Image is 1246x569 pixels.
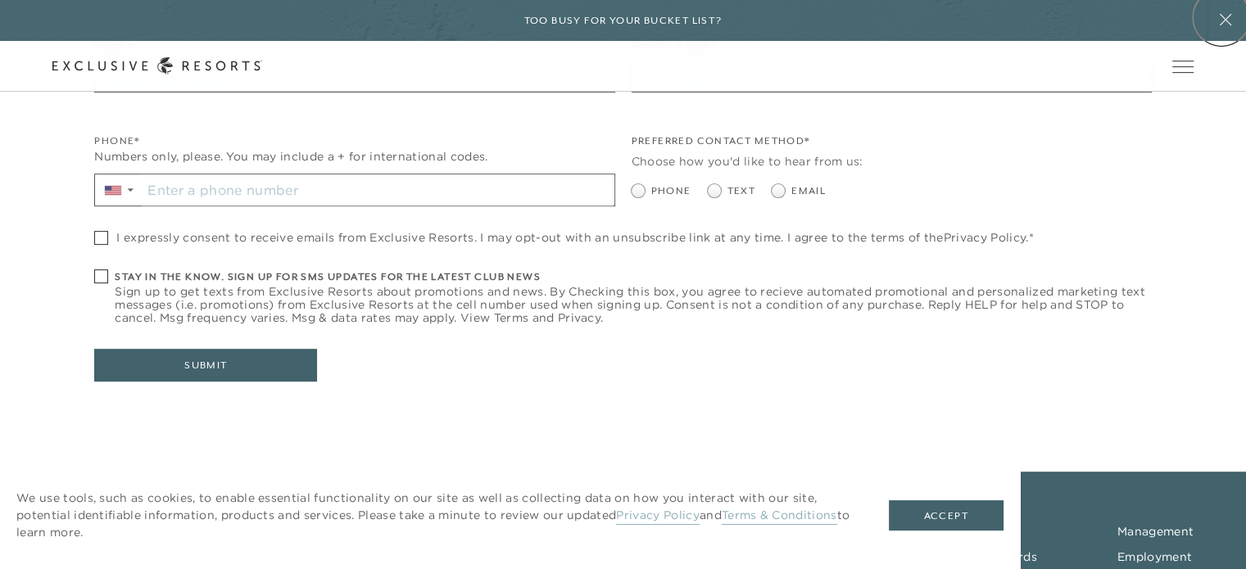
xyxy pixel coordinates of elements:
a: Management [1117,524,1194,539]
a: Privacy Policy [944,230,1026,245]
span: Phone [651,183,691,199]
h6: Too busy for your bucket list? [524,13,723,29]
span: ▼ [125,185,136,195]
button: Open navigation [1172,61,1194,72]
span: I expressly consent to receive emails from Exclusive Resorts. I may opt-out with an unsubscribe l... [116,231,1033,244]
div: Phone* [94,133,614,149]
span: Text [727,183,756,199]
a: Privacy Policy [616,508,699,525]
span: Email [791,183,826,199]
p: We use tools, such as cookies, to enable essential functionality on our site as well as collectin... [16,490,856,541]
legend: Preferred Contact Method* [632,133,810,157]
div: Choose how you'd like to hear from us: [632,153,1152,170]
a: Employment [1117,549,1192,564]
div: Numbers only, please. You may include a + for international codes. [94,148,614,165]
button: Accept [889,500,1004,531]
h6: Stay in the know. Sign up for sms updates for the latest club news [115,269,1151,285]
input: Enter a phone number [142,174,614,205]
span: Sign up to get texts from Exclusive Resorts about promotions and news. By Checking this box, you ... [115,285,1151,324]
button: Submit [94,349,317,382]
a: Terms & Conditions [722,508,837,525]
div: Country Code Selector [95,174,142,205]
